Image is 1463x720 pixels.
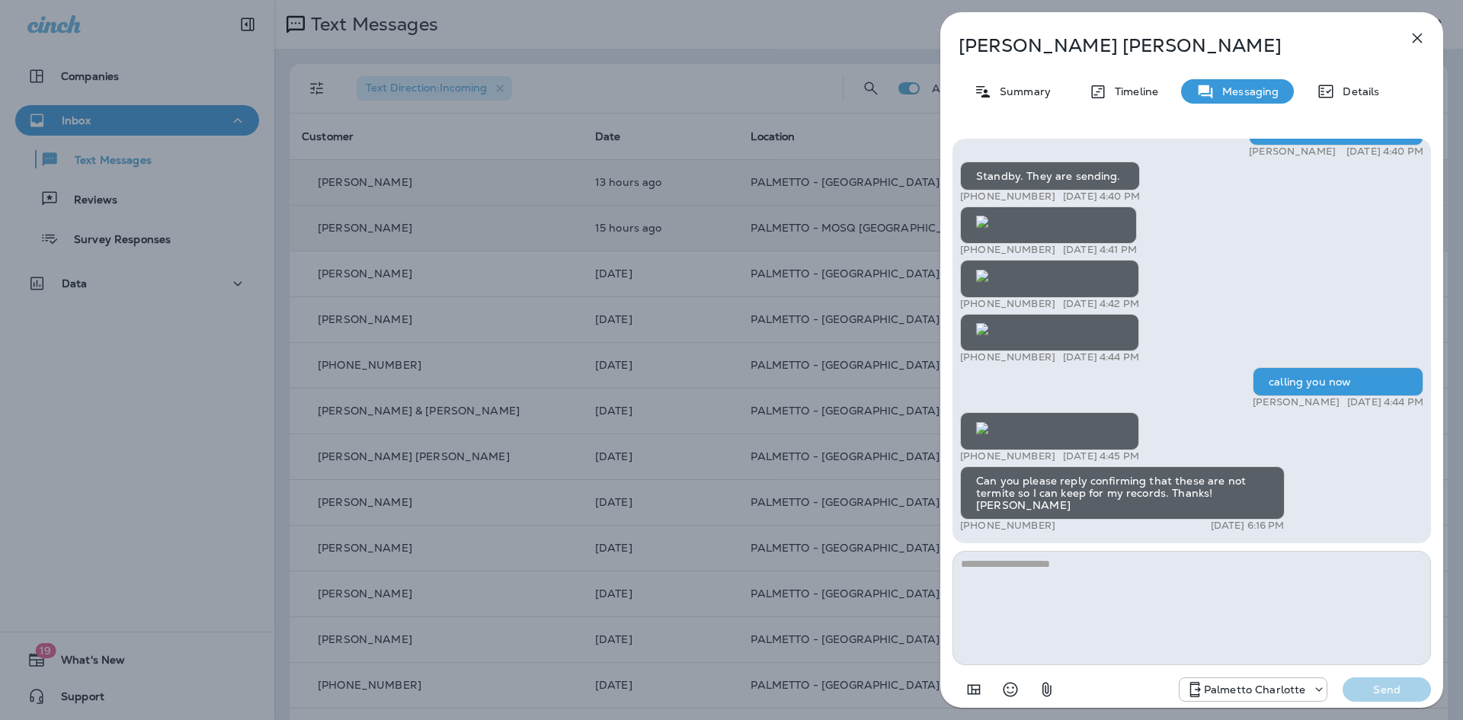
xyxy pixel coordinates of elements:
p: [PERSON_NAME] [1249,146,1336,158]
p: [DATE] 4:42 PM [1063,298,1139,310]
div: calling you now [1253,367,1423,396]
div: +1 (704) 307-2477 [1180,680,1327,699]
p: [PERSON_NAME] [1253,396,1340,408]
p: Messaging [1215,85,1279,98]
button: Select an emoji [995,674,1026,705]
p: Palmetto Charlotte [1204,683,1306,696]
p: [DATE] 4:44 PM [1347,396,1423,408]
img: twilio-download [976,323,988,335]
p: Timeline [1107,85,1158,98]
img: twilio-download [976,270,988,282]
p: [DATE] 4:45 PM [1063,450,1139,462]
div: Standby. They are sending. [960,162,1140,190]
p: Details [1335,85,1379,98]
p: Summary [992,85,1051,98]
p: [DATE] 6:16 PM [1211,520,1285,532]
p: [PHONE_NUMBER] [960,298,1055,310]
p: [PHONE_NUMBER] [960,450,1055,462]
img: twilio-download [976,216,988,228]
button: Add in a premade template [959,674,989,705]
img: twilio-download [976,422,988,434]
p: [PHONE_NUMBER] [960,351,1055,363]
p: [DATE] 4:44 PM [1063,351,1139,363]
p: [PHONE_NUMBER] [960,520,1055,532]
p: [DATE] 4:41 PM [1063,244,1137,256]
p: [PERSON_NAME] [PERSON_NAME] [959,35,1375,56]
p: [DATE] 4:40 PM [1346,146,1423,158]
p: [PHONE_NUMBER] [960,244,1055,256]
div: Can you please reply confirming that these are not termite so I can keep for my records. Thanks! ... [960,466,1285,520]
p: [DATE] 4:40 PM [1063,190,1140,203]
p: [PHONE_NUMBER] [960,190,1055,203]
